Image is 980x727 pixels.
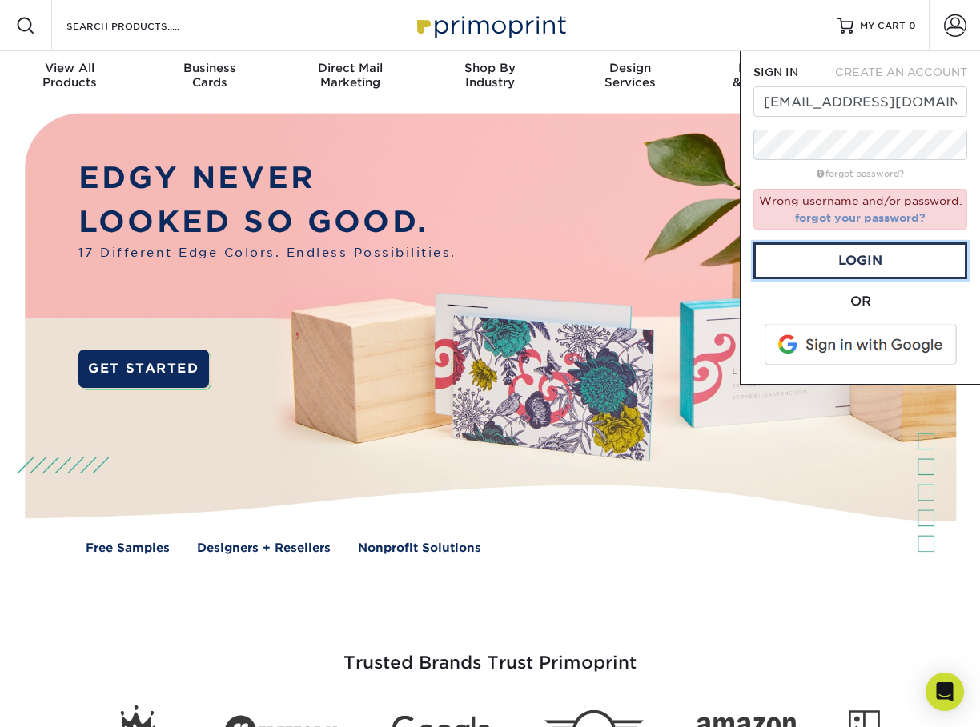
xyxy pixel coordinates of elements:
a: Free Samples [86,539,170,557]
div: & Templates [700,61,840,90]
span: Design [560,61,700,75]
p: EDGY NEVER [78,156,456,200]
a: Nonprofit Solutions [358,539,481,557]
a: DesignServices [560,51,700,102]
span: Shop By [420,61,560,75]
input: SEARCH PRODUCTS..... [65,16,221,35]
h3: Trusted Brands Trust Primoprint [22,614,958,693]
span: MY CART [860,19,906,33]
p: LOOKED SO GOOD. [78,200,456,244]
div: Wrong username and/or password. [753,189,967,230]
a: BusinessCards [140,51,280,102]
a: Designers + Resellers [197,539,331,557]
div: Industry [420,61,560,90]
span: CREATE AN ACCOUNT [835,66,967,78]
span: 0 [909,20,916,31]
a: Resources& Templates [700,51,840,102]
div: Open Intercom Messenger [926,673,964,711]
a: GET STARTED [78,350,209,388]
a: Direct MailMarketing [280,51,420,102]
div: Marketing [280,61,420,90]
a: forgot password? [817,169,904,179]
a: Shop ByIndustry [420,51,560,102]
div: Services [560,61,700,90]
a: Login [753,242,967,279]
img: Primoprint [410,8,570,42]
div: Cards [140,61,280,90]
span: Resources [700,61,840,75]
input: Email [753,86,967,117]
span: 17 Different Edge Colors. Endless Possibilities. [78,244,456,262]
a: forgot your password? [795,211,926,224]
span: Direct Mail [280,61,420,75]
span: Business [140,61,280,75]
iframe: Google Customer Reviews [4,678,136,721]
div: OR [753,292,967,311]
span: SIGN IN [753,66,798,78]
